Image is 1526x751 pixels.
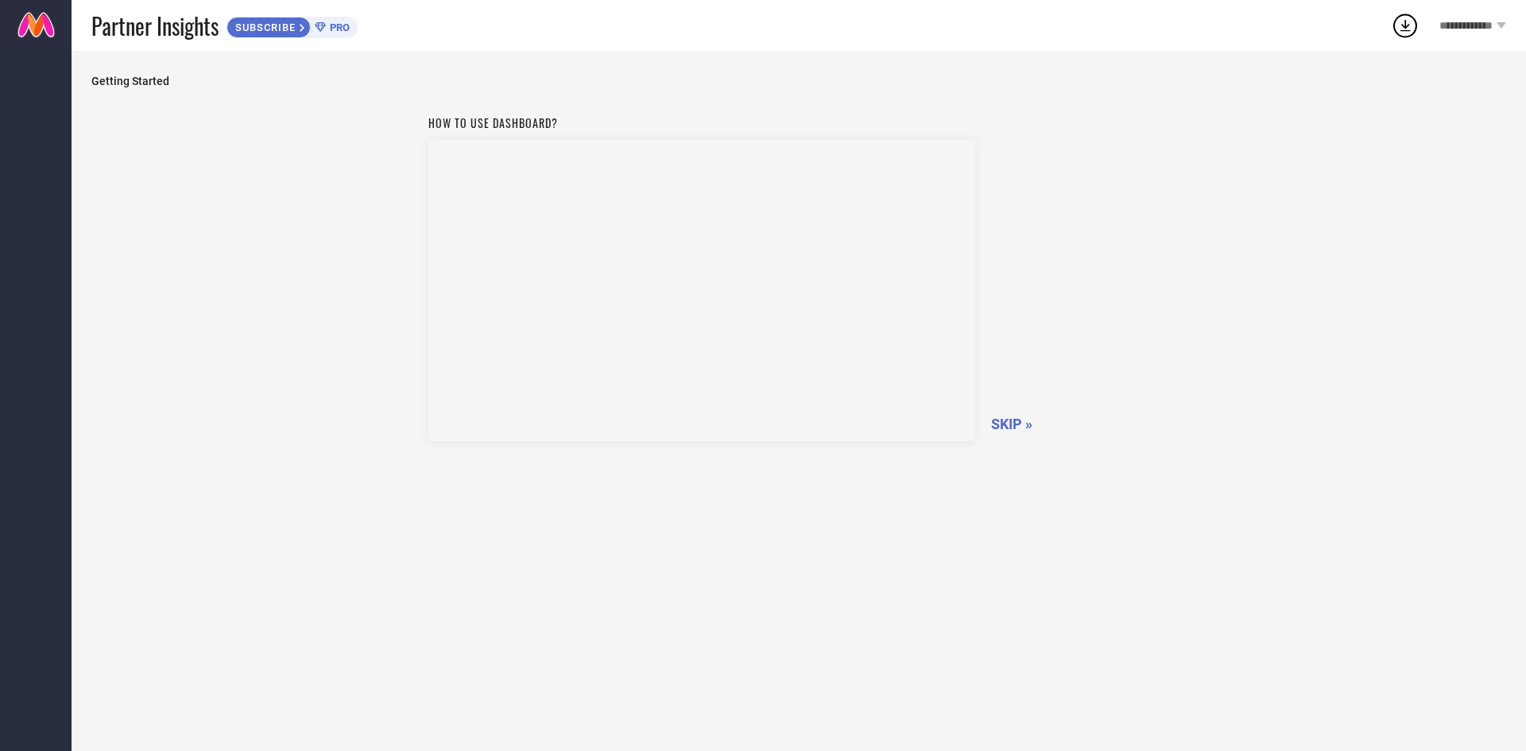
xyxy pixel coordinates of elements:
a: SUBSCRIBEPRO [227,13,358,38]
h1: How to use dashboard? [428,114,975,131]
span: SKIP » [991,416,1032,432]
span: SUBSCRIBE [227,21,300,33]
span: Partner Insights [91,10,219,42]
span: Getting Started [91,75,1506,87]
div: Open download list [1391,11,1419,40]
iframe: Workspace Section [428,139,975,441]
span: PRO [326,21,350,33]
